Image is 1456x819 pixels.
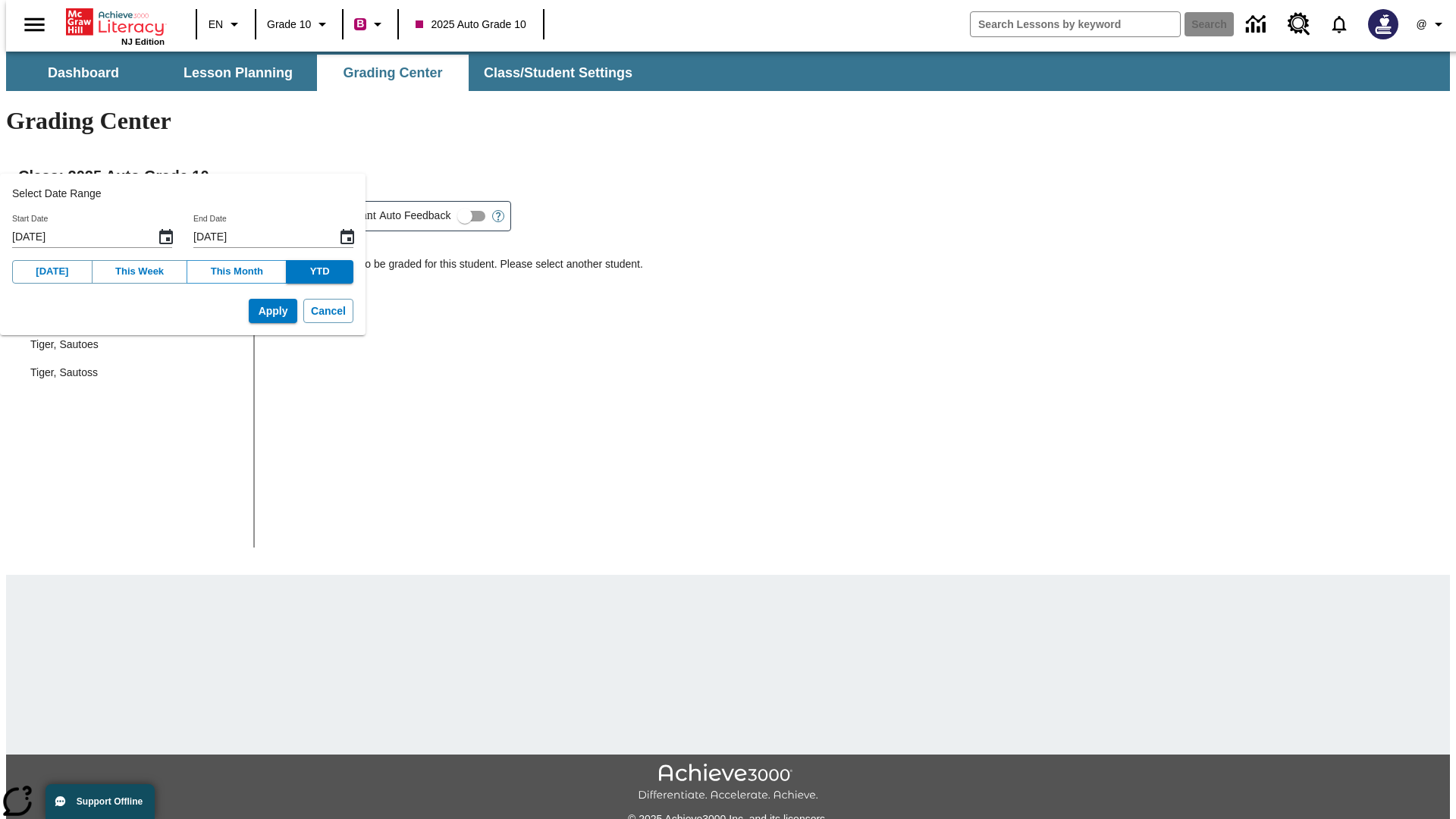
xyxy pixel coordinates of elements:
[18,359,253,387] div: Tiger, Sautoss
[12,2,57,47] button: Open side menu
[209,17,223,33] span: EN
[8,55,159,91] button: Dashboard
[971,12,1180,36] input: search field
[1319,5,1359,44] a: Notifications
[121,37,165,46] span: NJ Edition
[151,222,181,253] button: Start Date, Choose date, July 1, 2025, Selected
[77,796,143,807] span: Support Offline
[267,17,311,33] span: Grade 10
[18,331,253,359] div: Tiger, Sautoes
[486,202,510,231] button: Open Help for Writing Assistant
[416,17,526,33] span: 2025 Auto Grade 10
[286,260,353,284] button: YTD
[92,260,188,284] button: This Week
[1416,17,1426,33] span: @
[12,186,353,202] h2: Select Date Range
[261,11,337,38] button: Grade: Grade 10, Select a grade
[66,7,165,37] a: Home
[6,107,1450,135] h1: Grading Center
[6,55,646,91] div: SubNavbar
[12,213,48,224] label: Start Date
[30,365,241,381] span: Tiger, Sautoss
[187,260,287,284] button: This Month
[1359,5,1407,44] button: Select a new avatar
[45,784,155,819] button: Support Offline
[202,11,250,38] button: Language: EN, Select a language
[1237,4,1279,45] a: Data Center
[6,52,1450,91] div: SubNavbar
[281,256,1438,284] p: There is no work to be graded for this student. Please select another student.
[193,213,227,224] label: End Date
[162,55,314,91] button: Lesson Planning
[249,299,297,324] button: Apply
[332,222,362,253] button: End Date, Choose date, August 22, 2025, Selected
[1368,9,1398,39] img: Avatar
[1407,11,1456,38] button: Profile/Settings
[12,260,93,284] button: [DATE]
[356,14,364,33] span: B
[1279,4,1319,45] a: Resource Center, Will open in new tab
[30,337,241,353] span: Tiger, Sautoes
[317,55,469,91] button: Grading Center
[638,764,818,802] img: Achieve3000 Differentiate Accelerate Achieve
[348,11,393,38] button: Boost Class color is violet red. Change class color
[379,208,450,224] span: Auto Feedback
[472,55,645,91] button: Class/Student Settings
[303,299,353,324] button: Cancel
[66,5,165,46] div: Home
[18,164,1438,188] h2: Class : 2025 Auto Grade 10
